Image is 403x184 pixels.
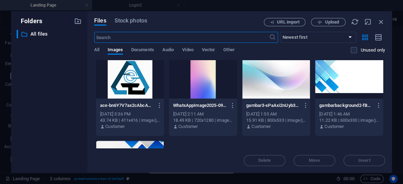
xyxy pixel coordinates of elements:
[319,102,373,109] p: gambarbackground2-fBGM1ukzlXoUjmFQ_giF7Q.jpg
[178,123,198,130] p: Customer
[246,117,306,123] div: 15.91 KB | 800x533 | image/jpeg
[319,111,379,117] div: [DATE] 1:46 AM
[74,17,82,25] i: Create new folder
[377,18,385,26] i: Close
[182,46,193,55] span: Video
[162,46,174,55] span: Audio
[94,32,269,43] input: Search
[364,18,372,26] i: Minimize
[100,102,153,109] p: ace-bn6Y7V7as2cAbcATb-Y6kA.jpg
[108,46,123,55] span: Images
[319,117,379,123] div: 11.22 KB | 600x300 | image/jpeg
[131,46,154,55] span: Documents
[360,47,385,53] p: Displays only files that are not in use on the website. Files added during this session can still...
[100,117,160,123] div: 43.74 KB | 411x416 | image/jpeg
[100,111,160,117] div: [DATE] 3:36 PM
[202,46,215,55] span: Vector
[264,18,305,26] button: URL import
[246,102,299,109] p: gambar3-sPaAxi2nUyb3fg2g5hiNvQ.jpg
[115,17,147,25] span: Stock photos
[94,17,106,25] span: Files
[246,111,306,117] div: [DATE] 1:55 AM
[251,123,271,130] p: Customer
[17,17,42,26] p: Folders
[94,46,99,55] span: All
[30,30,69,38] p: All files
[277,20,299,24] span: URL import
[173,102,226,109] p: WhatsAppImage2025-09-22at07.09.39_789c65fc-AODkUSEXXQUepylIvVp7eg.jpg
[173,111,233,117] div: [DATE] 2:11 AM
[105,123,125,130] p: Customer
[17,30,18,38] div: ​
[325,20,339,24] span: Upload
[173,117,233,123] div: 18.49 KB | 720x1280 | image/jpeg
[311,18,346,26] button: Upload
[351,18,359,26] i: Reload
[223,46,234,55] span: Other
[324,123,344,130] p: Customer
